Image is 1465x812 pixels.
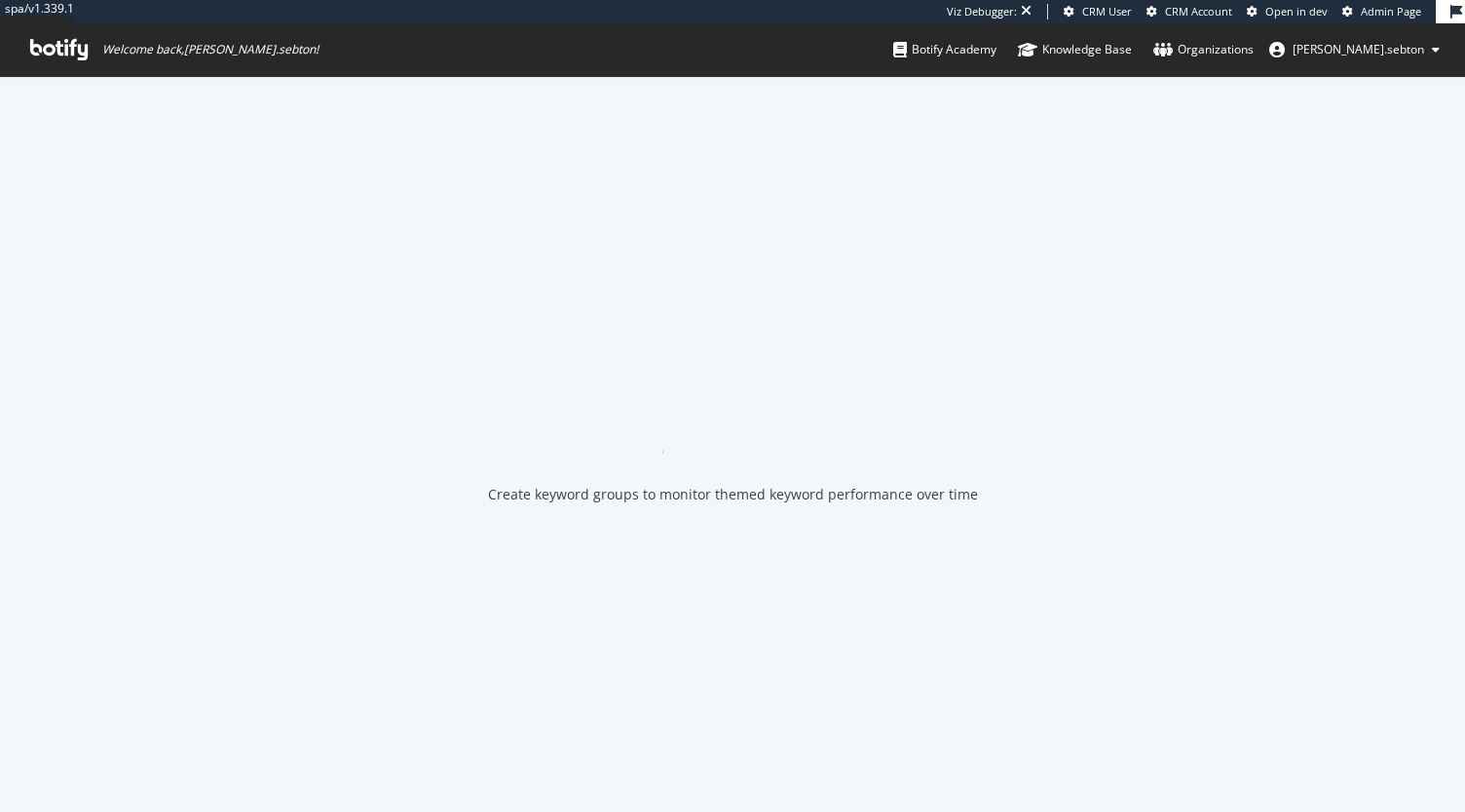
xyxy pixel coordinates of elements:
a: Organizations [1153,23,1254,76]
div: Create keyword groups to monitor themed keyword performance over time [488,485,978,504]
a: CRM Account [1146,4,1232,19]
span: anne.sebton [1293,41,1424,57]
a: Admin Page [1342,4,1421,19]
span: CRM Account [1165,4,1232,18]
a: CRM User [1064,4,1132,19]
a: Botify Academy [893,23,996,76]
span: Admin Page [1361,4,1421,18]
span: Welcome back, [PERSON_NAME].sebton ! [102,42,319,57]
div: Knowledge Base [1018,40,1132,59]
div: Botify Academy [893,40,996,59]
div: Viz Debugger: [947,4,1017,19]
button: [PERSON_NAME].sebton [1254,34,1455,65]
a: Knowledge Base [1018,23,1132,76]
span: Open in dev [1265,4,1328,18]
a: Open in dev [1247,4,1328,19]
div: Organizations [1153,40,1254,59]
div: animation [662,384,803,454]
span: CRM User [1082,4,1132,18]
